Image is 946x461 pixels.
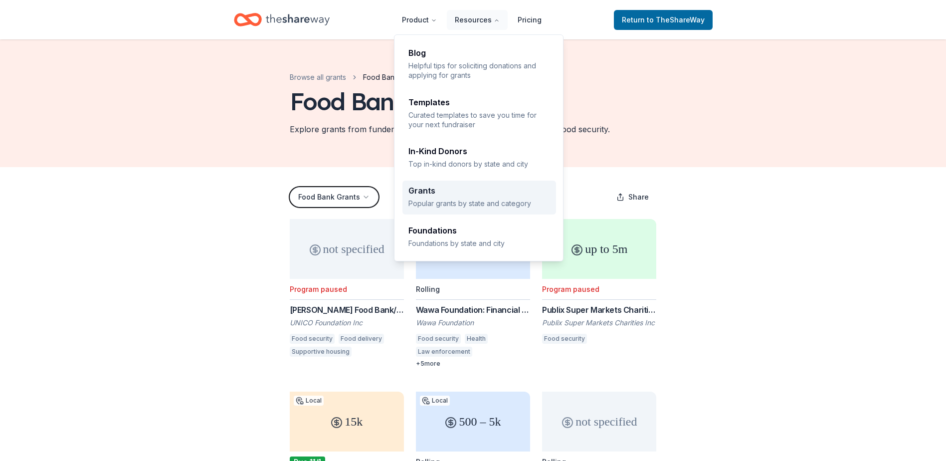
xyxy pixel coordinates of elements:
a: not specifiedProgram paused[PERSON_NAME] Food Bank/Shelter Fund GrantUNICO Foundation IncFood sec... [290,219,404,360]
div: 15k [290,392,404,452]
div: Law enforcement [416,347,472,357]
div: Supportive housing [290,347,352,357]
a: FoundationsFoundations by state and city [402,221,556,254]
div: 500 – 5k [416,392,530,452]
span: Return [622,14,705,26]
span: Share [628,191,649,203]
div: UNICO Foundation Inc [290,318,404,328]
div: Templates [408,98,550,106]
button: Share [608,187,657,207]
div: Food security [542,334,587,344]
a: up to 5mProgram pausedPublix Super Markets Charities Grant Program: Alleviating Hunger ProgramsPu... [542,219,656,347]
a: BlogHelpful tips for soliciting donations and applying for grants [402,43,556,86]
a: TemplatesCurated templates to save you time for your next fundraiser [402,92,556,136]
span: Food Bank Grants [363,71,421,83]
div: Explore grants from funders who support food banks and community food security. [290,123,610,135]
a: GrantsPopular grants by state and category [402,181,556,214]
div: Publix Super Markets Charities Inc [542,318,656,328]
span: to TheShareWay [647,15,705,24]
div: not specified [290,219,404,279]
div: Wawa Foundation: Financial Grants (Grants over $2,500) [416,304,530,316]
p: Top in-kind donors by state and city [408,159,550,169]
div: + 5 more [416,360,530,368]
a: Returnto TheShareWay [614,10,713,30]
div: Rolling [416,285,440,293]
div: Food delivery [339,334,384,344]
a: In-Kind DonorsTop in-kind donors by state and city [402,141,556,175]
div: Wawa Foundation [416,318,530,328]
div: up to 5m [542,219,656,279]
a: Pricing [510,10,550,30]
a: Home [234,8,330,31]
p: Foundations by state and city [408,238,550,248]
a: 2.5k+RollingWawa Foundation: Financial Grants (Grants over $2,500)Wawa FoundationFood securityHea... [416,219,530,368]
a: Browse all grants [290,71,346,83]
div: Grants [408,187,550,195]
div: Foundations [408,227,550,234]
nav: breadcrumb [290,71,421,83]
div: [PERSON_NAME] Food Bank/Shelter Fund Grant [290,304,404,316]
div: Blog [408,49,550,57]
div: Publix Super Markets Charities Grant Program: Alleviating Hunger Programs [542,304,656,316]
button: Product [394,10,445,30]
div: Food security [416,334,461,344]
div: Program paused [290,285,347,293]
button: Resources [447,10,508,30]
p: Helpful tips for soliciting donations and applying for grants [408,61,550,80]
nav: Main [394,8,550,31]
div: not specified [542,392,656,452]
div: Food security [290,334,335,344]
div: Food Bank Grants [290,87,484,115]
p: Popular grants by state and category [408,199,550,208]
div: Health [465,334,488,344]
p: Curated templates to save you time for your next fundraiser [408,110,550,130]
div: Local [294,396,324,406]
div: Resources [394,35,564,262]
div: Local [420,396,450,406]
div: Program paused [542,285,599,293]
div: In-Kind Donors [408,147,550,155]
